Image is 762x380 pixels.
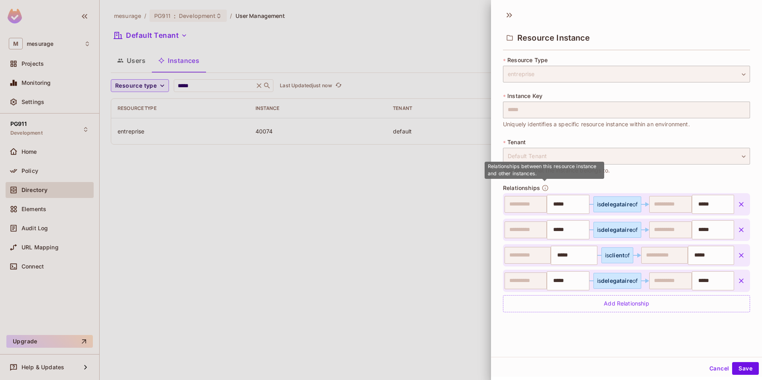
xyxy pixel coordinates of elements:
span: client [609,252,625,259]
span: delegataire [601,201,632,208]
button: Save [732,362,759,375]
span: delegataire [601,277,632,284]
span: delegataire [601,226,632,233]
div: is of [605,252,630,259]
button: Cancel [706,362,732,375]
div: Default Tenant [503,148,750,165]
span: Relationships between this resource instance and other instances. [488,163,597,176]
span: Uniquely identifies a specific resource instance within an environment. [503,120,690,129]
span: Instance Key [507,93,542,99]
div: is of [597,278,638,284]
div: entreprise [503,66,750,82]
span: Relationships [503,185,540,191]
div: is of [597,201,638,208]
span: Resource Type [507,57,548,63]
div: is of [597,227,638,233]
span: Tenant [507,139,526,145]
div: Add Relationship [503,295,750,312]
span: Resource Instance [517,33,590,43]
